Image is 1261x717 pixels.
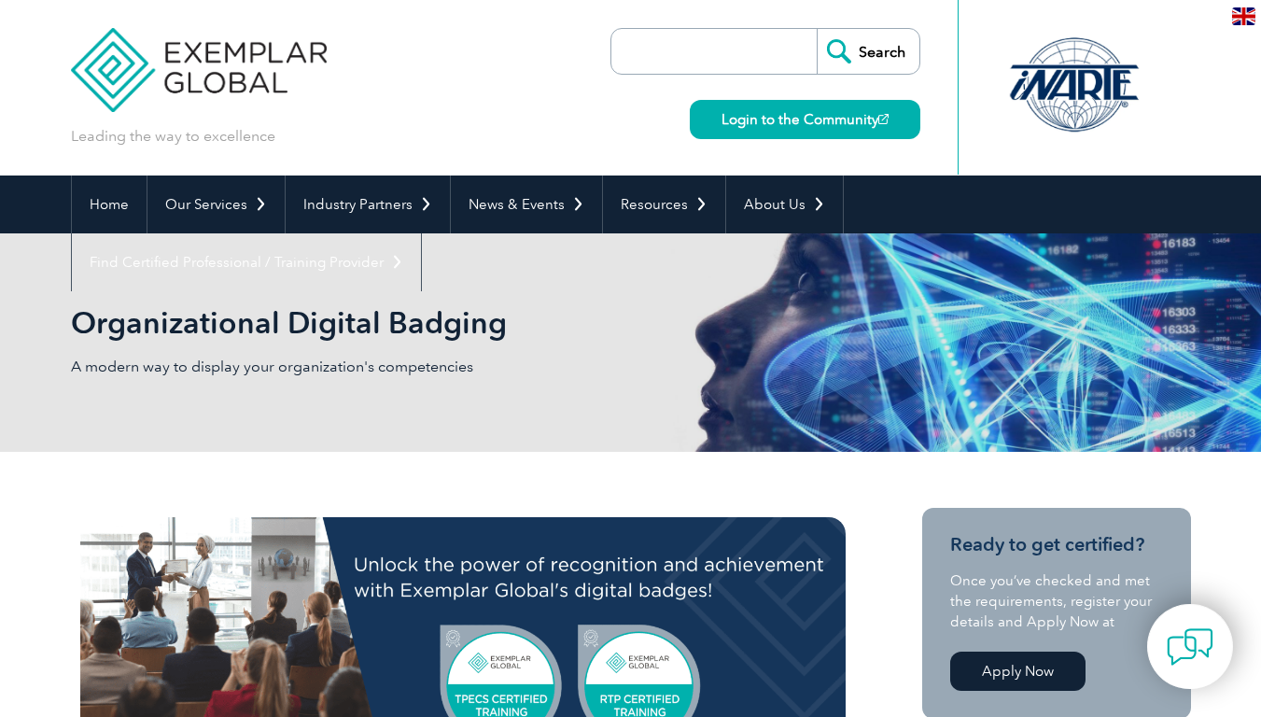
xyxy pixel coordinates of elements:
[1167,624,1213,670] img: contact-chat.png
[878,114,889,124] img: open_square.png
[71,357,631,377] p: A modern way to display your organization's competencies
[726,176,843,233] a: About Us
[1232,7,1255,25] img: en
[286,176,450,233] a: Industry Partners
[72,176,147,233] a: Home
[950,570,1163,632] p: Once you’ve checked and met the requirements, register your details and Apply Now at
[950,533,1163,556] h3: Ready to get certified?
[147,176,285,233] a: Our Services
[603,176,725,233] a: Resources
[71,308,855,338] h2: Organizational Digital Badging
[950,652,1086,691] a: Apply Now
[451,176,602,233] a: News & Events
[817,29,919,74] input: Search
[72,233,421,291] a: Find Certified Professional / Training Provider
[690,100,920,139] a: Login to the Community
[71,126,275,147] p: Leading the way to excellence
